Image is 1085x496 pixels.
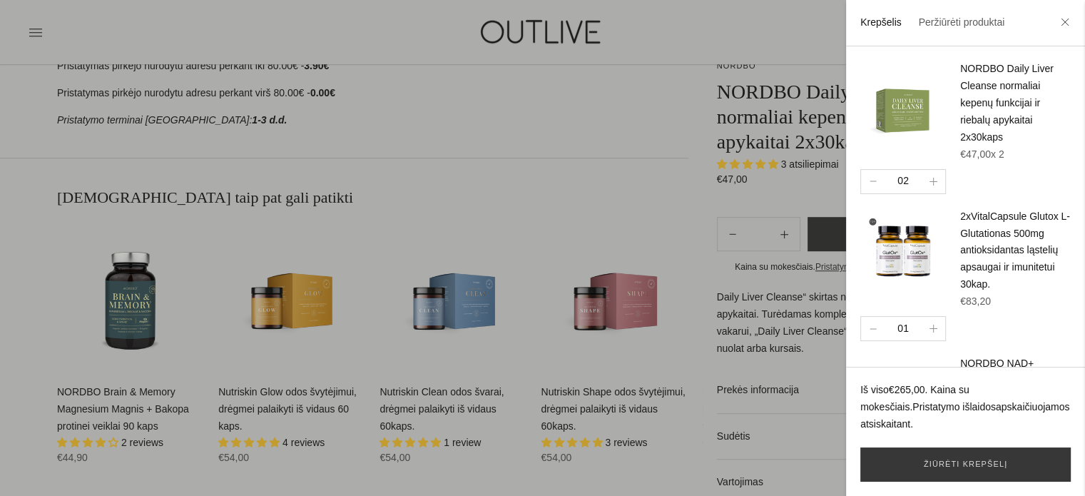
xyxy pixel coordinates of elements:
a: Peržiūrėti produktai [918,16,1004,28]
div: 01 [892,321,915,336]
a: 2xVitalCapsule Glutox L-Glutationas 500mg antioksidantas ląstelių apsaugai ir imunitetui 30kap. [960,211,1070,290]
a: Žiūrėti krepšelį [860,447,1071,482]
span: €47,00 [960,148,1004,160]
img: VitalCapsule-Glutox-glutationas-outlive_1_d53ea90c-ea13-4943-b829-3cee4a6cc4fd_200x.png [860,208,946,294]
span: €265,00 [889,384,925,395]
a: NORDBO NAD+ Synergy kompleksas NAD+ didinimui 40kaps [960,358,1064,403]
img: daily-liver-cleanse-outlive_200x.png [860,61,946,146]
a: Krepšelis [860,16,902,28]
span: €83,20 [960,295,991,307]
p: Iš viso . Kaina su mokesčiais. apskaičiuojamos atsiskaitant. [860,382,1071,433]
span: x 2 [991,148,1004,160]
a: Pristatymo išlaidos [912,401,996,413]
a: NORDBO Daily Liver Cleanse normaliai kepenų funkcijai ir riebalų apykaitai 2x30kaps [960,63,1054,143]
div: 02 [892,174,915,189]
img: nordbo-nad-synergy-outlive_1_1_1_200x.png [860,355,946,441]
